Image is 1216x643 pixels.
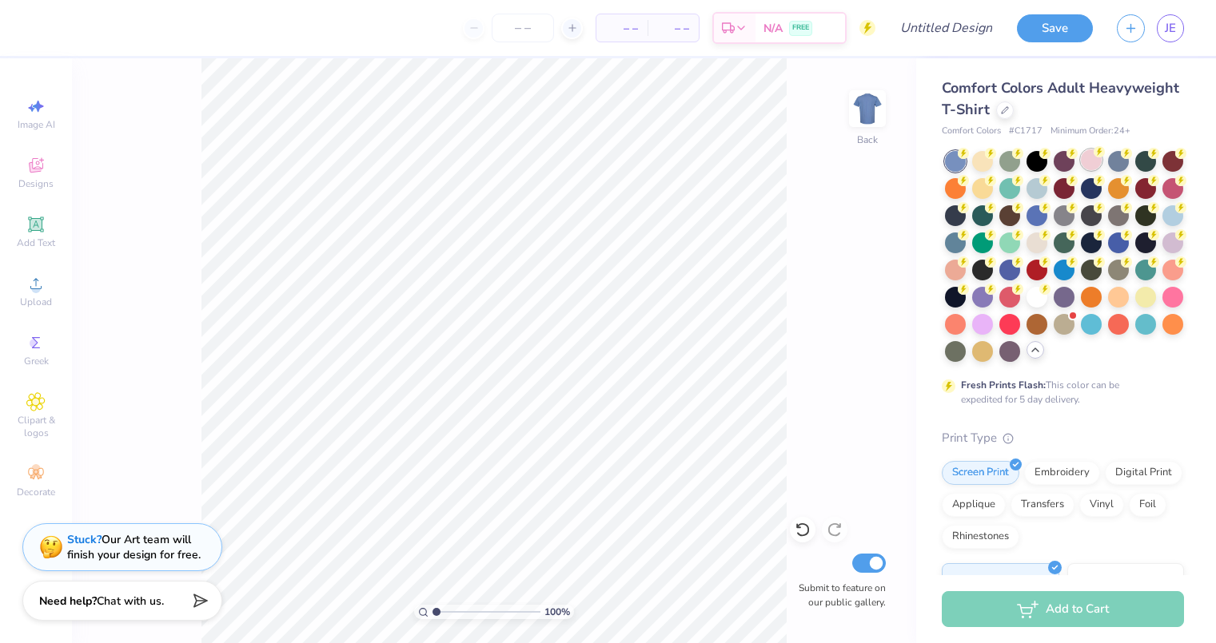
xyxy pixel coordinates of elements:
[1011,493,1074,517] div: Transfers
[1157,14,1184,42] a: JE
[961,379,1046,391] strong: Fresh Prints Flash:
[606,20,638,37] span: – –
[887,12,1005,44] input: Untitled Design
[97,593,164,609] span: Chat with us.
[1009,125,1043,138] span: # C1717
[657,20,689,37] span: – –
[8,414,64,439] span: Clipart & logos
[857,133,878,147] div: Back
[1051,125,1130,138] span: Minimum Order: 24 +
[851,93,883,125] img: Back
[942,461,1019,485] div: Screen Print
[1074,570,1108,587] span: Puff Ink
[949,570,991,587] span: Standard
[17,486,55,498] span: Decorate
[942,493,1006,517] div: Applique
[492,14,554,42] input: – –
[39,593,97,609] strong: Need help?
[1129,493,1166,517] div: Foil
[790,581,886,609] label: Submit to feature on our public gallery.
[942,429,1184,447] div: Print Type
[763,20,783,37] span: N/A
[1017,14,1093,42] button: Save
[942,525,1019,549] div: Rhinestones
[1024,461,1100,485] div: Embroidery
[18,177,54,190] span: Designs
[1105,461,1182,485] div: Digital Print
[17,236,55,249] span: Add Text
[67,532,201,562] div: Our Art team will finish your design for free.
[24,355,49,367] span: Greek
[18,118,55,131] span: Image AI
[792,22,809,34] span: FREE
[1165,19,1176,38] span: JE
[942,125,1001,138] span: Comfort Colors
[942,78,1179,119] span: Comfort Colors Adult Heavyweight T-Shirt
[67,532,102,547] strong: Stuck?
[20,296,52,308] span: Upload
[544,605,570,619] span: 100 %
[1079,493,1124,517] div: Vinyl
[961,378,1158,407] div: This color can be expedited for 5 day delivery.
